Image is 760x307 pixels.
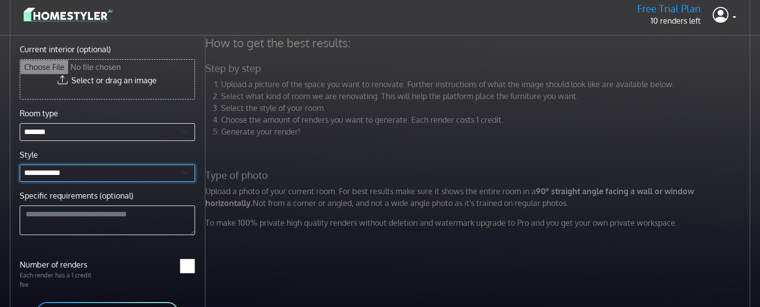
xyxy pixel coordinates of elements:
[199,217,759,229] p: To make 100% private high quality renders without deletion and watermark upgrade to Pro and you g...
[221,102,753,114] li: Select the style of your room.
[221,78,753,90] li: Upload a picture of the space you want to renovate. Further instructions of what the image should...
[14,271,107,289] p: Each render has a 1 credit fee
[20,43,111,55] label: Current interior (optional)
[24,6,112,23] img: logo-3de290ba35641baa71223ecac5eacb59cb85b4c7fdf211dc9aaecaaee71ea2f8.svg
[199,169,759,181] h5: Type of photo
[205,186,694,208] strong: 90° straight angle facing a wall or window horizontally.
[14,259,107,271] label: Number of renders
[199,185,759,209] p: Upload a photo of your current room. For best results make sure it shows the entire room in a Not...
[221,126,753,137] li: Generate your render!
[199,62,759,74] h5: Step by step
[199,35,759,50] h4: How to get the best results:
[637,15,701,27] p: 10 renders left
[221,114,753,126] li: Choose the amount of renders you want to generate. Each render costs 1 credit.
[20,149,38,161] label: Style
[221,90,753,102] li: Select what kind of room we are renovating. This will help the platform place the furniture you w...
[20,107,58,119] label: Room type
[637,2,701,15] h5: Free Trial Plan
[20,190,133,202] label: Specific requirements (optional)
